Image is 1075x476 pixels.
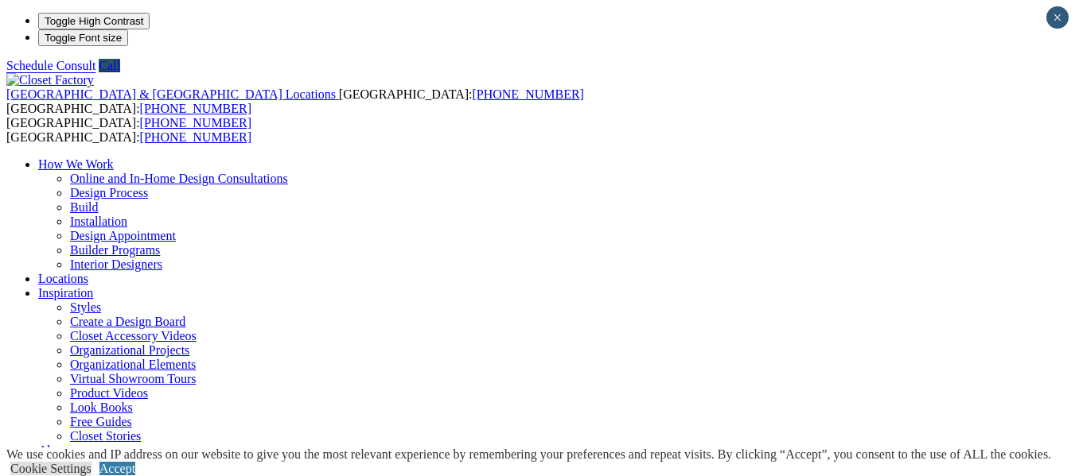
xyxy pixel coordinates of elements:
a: Virtual Showroom Tours [70,372,197,385]
button: Toggle High Contrast [38,13,150,29]
a: Free Guides [70,415,132,428]
a: [PHONE_NUMBER] [140,102,251,115]
a: Create a Design Board [70,315,185,328]
a: Interior Designers [70,257,162,271]
a: Online and In-Home Design Consultations [70,172,288,185]
a: Locations [38,272,88,285]
a: [PHONE_NUMBER] [140,116,251,130]
a: Design Process [70,186,148,199]
a: About [38,443,70,457]
span: Toggle High Contrast [45,15,143,27]
button: Close [1046,6,1069,29]
a: Schedule Consult [6,59,95,72]
a: Inspiration [38,286,93,300]
div: We use cookies and IP address on our website to give you the most relevant experience by remember... [6,447,1051,462]
a: How We Work [38,157,114,171]
a: [PHONE_NUMBER] [472,87,583,101]
a: Accept [99,462,135,475]
span: Toggle Font size [45,32,122,44]
a: Styles [70,300,101,314]
span: [GEOGRAPHIC_DATA]: [GEOGRAPHIC_DATA]: [6,116,251,144]
a: Organizational Elements [70,358,196,371]
button: Toggle Font size [38,29,128,46]
a: Look Books [70,401,133,414]
a: Design Appointment [70,229,176,242]
img: Closet Factory [6,73,94,87]
a: Closet Stories [70,429,141,443]
a: Closet Accessory Videos [70,329,197,342]
a: Installation [70,215,127,228]
a: Organizational Projects [70,343,189,357]
a: [PHONE_NUMBER] [140,130,251,144]
a: [GEOGRAPHIC_DATA] & [GEOGRAPHIC_DATA] Locations [6,87,339,101]
span: [GEOGRAPHIC_DATA]: [GEOGRAPHIC_DATA]: [6,87,584,115]
a: Product Videos [70,386,148,400]
a: Build [70,200,99,214]
a: Cookie Settings [10,462,92,475]
span: [GEOGRAPHIC_DATA] & [GEOGRAPHIC_DATA] Locations [6,87,336,101]
a: Builder Programs [70,243,160,257]
a: Call [99,59,120,72]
